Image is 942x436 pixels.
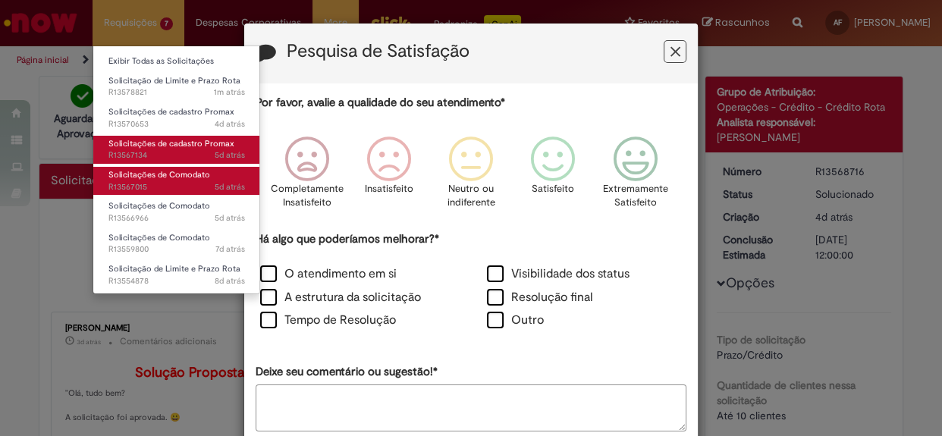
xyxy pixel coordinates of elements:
span: Solicitação de Limite e Prazo Rota [108,263,240,274]
label: O atendimento em si [260,265,397,283]
span: R13559800 [108,243,245,256]
label: A estrutura da solicitação [260,289,421,306]
span: 7d atrás [215,243,245,255]
time: 25/09/2025 14:40:42 [215,181,245,193]
a: Aberto R13578821 : Solicitação de Limite e Prazo Rota [93,73,260,101]
span: R13570653 [108,118,245,130]
span: R13567134 [108,149,245,162]
span: 5d atrás [215,149,245,161]
span: 5d atrás [215,181,245,193]
span: R13567015 [108,181,245,193]
div: Neutro ou indiferente [432,125,510,229]
div: Completamente Insatisfeito [268,125,345,229]
div: Há algo que poderíamos melhorar?* [256,231,686,334]
a: Aberto R13570653 : Solicitações de cadastro Promax [93,104,260,132]
div: Extremamente Satisfeito [596,125,674,229]
p: Extremamente Satisfeito [602,182,667,210]
label: Resolução final [487,289,593,306]
span: Solicitação de Limite e Prazo Rota [108,75,240,86]
div: Insatisfeito [350,125,428,229]
a: Aberto R13566966 : Solicitações de Comodato [93,198,260,226]
ul: Requisições [93,45,260,294]
span: 1m atrás [214,86,245,98]
span: Solicitações de Comodato [108,232,210,243]
a: Aberto R13567134 : Solicitações de cadastro Promax [93,136,260,164]
p: Neutro ou indiferente [444,182,498,210]
span: R13566966 [108,212,245,224]
label: Outro [487,312,544,329]
time: 25/09/2025 14:33:41 [215,212,245,224]
span: Solicitações de cadastro Promax [108,106,234,118]
span: 4d atrás [215,118,245,130]
label: Deixe seu comentário ou sugestão!* [256,364,438,380]
p: Insatisfeito [365,182,413,196]
time: 22/09/2025 12:07:12 [215,275,245,287]
a: Aberto R13559800 : Solicitações de Comodato [93,230,260,258]
span: R13554878 [108,275,245,287]
span: Solicitações de Comodato [108,200,210,212]
a: Aberto R13554878 : Solicitação de Limite e Prazo Rota [93,261,260,289]
label: Pesquisa de Satisfação [287,42,469,61]
span: Solicitações de cadastro Promax [108,138,234,149]
label: Tempo de Resolução [260,312,396,329]
span: R13578821 [108,86,245,99]
p: Satisfeito [532,182,574,196]
time: 23/09/2025 15:28:55 [215,243,245,255]
span: 5d atrás [215,212,245,224]
label: Por favor, avalie a qualidade do seu atendimento* [256,95,505,111]
span: Solicitações de Comodato [108,169,210,180]
a: Aberto R13567015 : Solicitações de Comodato [93,167,260,195]
label: Visibilidade dos status [487,265,630,283]
span: 8d atrás [215,275,245,287]
p: Completamente Insatisfeito [271,182,344,210]
div: Satisfeito [514,125,592,229]
a: Exibir Todas as Solicitações [93,53,260,70]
